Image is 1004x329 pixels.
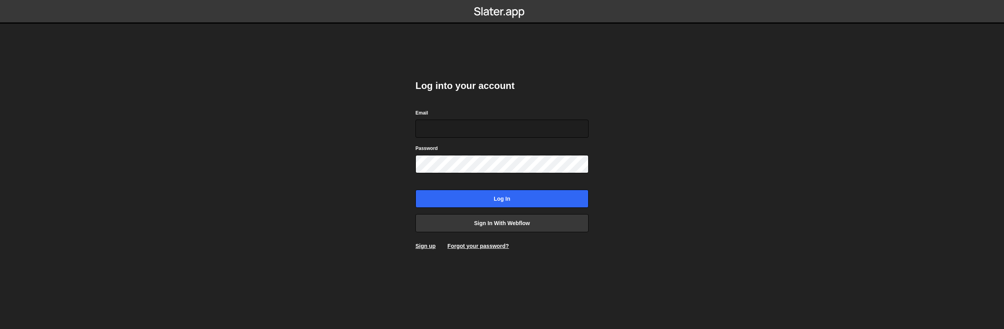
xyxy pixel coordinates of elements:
label: Password [415,144,438,152]
a: Sign up [415,243,436,249]
label: Email [415,109,428,117]
a: Forgot your password? [447,243,509,249]
input: Log in [415,190,589,208]
a: Sign in with Webflow [415,214,589,232]
h2: Log into your account [415,79,589,92]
